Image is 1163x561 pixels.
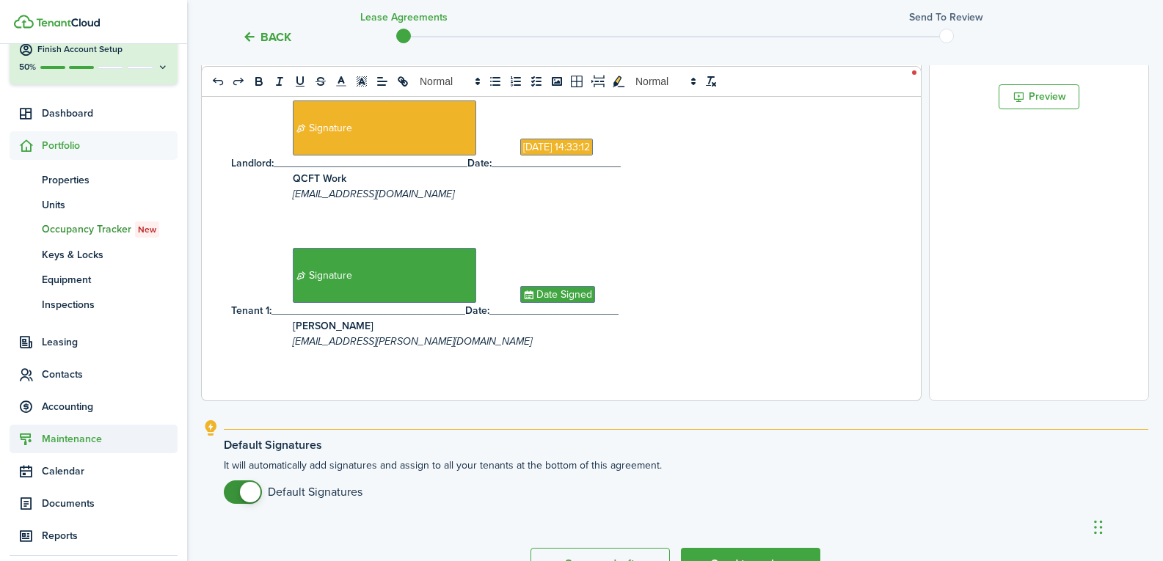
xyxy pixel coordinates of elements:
[42,463,178,479] span: Calendar
[465,303,489,318] strong: Date:
[999,84,1079,109] button: Preview
[231,303,881,318] p: _________________________________ ______________________
[909,10,983,25] h3: Send to review
[360,10,448,25] h3: Lease Agreements
[10,242,178,267] a: Keys & Locks
[224,458,1148,504] explanation-description: It will automatically add signatures and assign to all your tenants at the bottom of this agreement.
[37,43,169,56] h4: Finish Account Setup
[1094,505,1103,549] div: Drag
[36,18,100,27] img: TenantCloud
[10,521,178,550] a: Reports
[42,272,178,287] span: Equipment
[269,73,290,90] button: italic
[42,172,178,188] span: Properties
[10,217,178,242] a: Occupancy TrackerNew
[42,106,178,121] span: Dashboard
[485,73,506,90] button: list: bullet
[293,318,373,334] strong: [PERSON_NAME]
[208,73,228,90] button: undo: undo
[293,171,346,186] strong: QCFT Work
[18,61,37,73] p: 50%
[42,297,178,312] span: Inspections
[42,367,178,382] span: Contacts
[42,197,178,213] span: Units
[231,155,274,171] strong: Landlord:
[14,15,34,29] img: TenantCloud
[42,221,178,238] span: Occupancy Tracker
[249,73,269,90] button: bold
[224,439,1148,452] explanation-title: Default Signatures
[10,32,178,84] button: Finish Account Setup50%
[293,186,454,202] i: [EMAIL_ADDRESS][DOMAIN_NAME]
[393,73,413,90] button: link
[293,334,532,349] i: [EMAIL_ADDRESS][PERSON_NAME][DOMAIN_NAME]
[567,73,588,90] button: table-better
[310,73,331,90] button: strike
[467,155,492,171] strong: Date:
[608,73,629,90] button: toggleMarkYellow: markYellow
[290,73,310,90] button: underline
[42,496,178,511] span: Documents
[242,29,291,45] button: Back
[526,73,547,90] button: list: check
[42,431,178,447] span: Maintenance
[42,138,178,153] span: Portfolio
[547,73,567,90] button: image
[10,267,178,292] a: Equipment
[42,528,178,543] span: Reports
[231,303,271,318] strong: Tenant 1:
[42,334,178,350] span: Leasing
[202,419,220,437] i: outline
[10,167,178,192] a: Properties
[701,73,721,90] button: clean
[10,292,178,317] a: Inspections
[588,73,608,90] button: pageBreak
[228,73,249,90] button: redo: redo
[10,99,178,128] a: Dashboard
[1090,491,1163,561] iframe: Chat Widget
[231,155,881,171] p: _________________________________ ______________________
[10,192,178,217] a: Units
[138,223,156,236] span: New
[506,73,526,90] button: list: ordered
[42,247,178,263] span: Keys & Locks
[42,399,178,414] span: Accounting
